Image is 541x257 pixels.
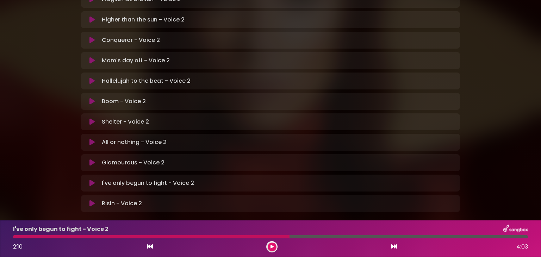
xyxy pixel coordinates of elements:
p: Shelter - Voice 2 [102,118,149,126]
p: Mom's day off - Voice 2 [102,56,170,65]
p: Hallelujah to the beat - Voice 2 [102,77,191,85]
p: I've only begun to fight - Voice 2 [13,225,108,233]
p: Risin - Voice 2 [102,199,142,208]
p: Glamourous - Voice 2 [102,158,164,167]
p: All or nothing - Voice 2 [102,138,167,146]
p: Boom - Voice 2 [102,97,146,106]
p: Higher than the sun - Voice 2 [102,15,185,24]
img: songbox-logo-white.png [503,225,528,234]
p: I've only begun to fight - Voice 2 [102,179,194,187]
p: Conqueror - Voice 2 [102,36,160,44]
